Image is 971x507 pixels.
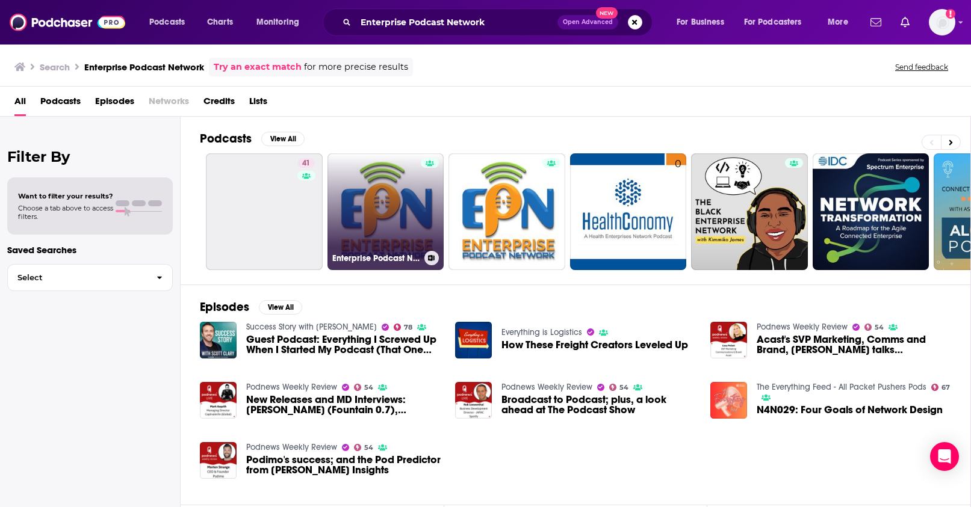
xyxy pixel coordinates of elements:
img: N4N029: Four Goals of Network Design [710,382,747,419]
a: 67 [931,384,951,391]
a: Podnews Weekly Review [246,382,337,392]
span: 67 [942,385,950,390]
span: Open Advanced [563,19,613,25]
a: New Releases and MD Interviews: Oscar Merry (Fountain 0.7), Martin Mouritzen (Podfriend 2.0) and ... [246,395,441,415]
a: Enterprise Podcast Network – EPN [327,153,444,270]
button: Show profile menu [929,9,955,35]
span: N4N029: Four Goals of Network Design [757,405,943,415]
button: View All [261,132,305,146]
img: New Releases and MD Interviews: Oscar Merry (Fountain 0.7), Martin Mouritzen (Podfriend 2.0) and ... [200,382,237,419]
button: open menu [248,13,315,32]
h3: Enterprise Podcast Network – EPN [332,253,420,263]
span: 54 [875,325,884,330]
img: Podchaser - Follow, Share and Rate Podcasts [10,11,125,34]
div: 0 [675,158,681,265]
span: Networks [149,91,189,116]
a: PodcastsView All [200,131,305,146]
a: Podimo's success; and the Pod Predictor from Coleman Insights [246,455,441,475]
input: Search podcasts, credits, & more... [356,13,557,32]
span: New [596,7,618,19]
h2: Filter By [7,148,173,165]
a: Guest Podcast: Everything I Screwed Up When I Started My Podcast (That One Time) [246,334,441,355]
a: 41 [206,153,323,270]
span: Want to filter your results? [18,192,113,200]
span: 54 [364,385,373,390]
a: Try an exact match [214,60,302,74]
a: 54 [354,384,374,391]
span: 41 [302,158,310,170]
a: 54 [354,444,374,451]
p: Saved Searches [7,244,173,256]
a: 54 [609,384,629,391]
div: Open Intercom Messenger [930,442,959,471]
span: For Podcasters [744,14,802,31]
span: Charts [207,14,233,31]
img: Podimo's success; and the Pod Predictor from Coleman Insights [200,442,237,479]
button: Open AdvancedNew [557,15,618,29]
img: Acast's SVP Marketing, Comms and Brand, Lizzy Pollott talks Interchangeable Ad Slots, Keyword and... [710,322,747,358]
a: All [14,91,26,116]
span: Monitoring [256,14,299,31]
a: Credits [203,91,235,116]
img: Broadcast to Podcast; plus, a look ahead at The Podcast Show [455,382,492,419]
span: For Business [677,14,724,31]
span: Podcasts [149,14,185,31]
a: Show notifications dropdown [866,12,886,32]
button: open menu [736,13,819,32]
a: Podnews Weekly Review [757,322,848,332]
h2: Episodes [200,300,249,315]
a: Success Story with Scott D. Clary [246,322,377,332]
span: New Releases and MD Interviews: [PERSON_NAME] (Fountain 0.7), [PERSON_NAME] (Podfriend 2.0) and [... [246,395,441,415]
a: Podnews Weekly Review [501,382,592,392]
span: 54 [364,445,373,450]
a: Everything is Logistics [501,327,582,337]
a: Show notifications dropdown [896,12,914,32]
a: Episodes [95,91,134,116]
a: 54 [864,324,884,331]
a: EpisodesView All [200,300,302,315]
button: open menu [819,13,863,32]
img: How These Freight Creators Leveled Up [455,322,492,358]
a: 41 [297,158,315,168]
span: for more precise results [304,60,408,74]
a: The Everything Feed - All Packet Pushers Pods [757,382,926,392]
button: open menu [668,13,739,32]
a: Podnews Weekly Review [246,442,337,452]
a: Acast's SVP Marketing, Comms and Brand, Lizzy Pollott talks Interchangeable Ad Slots, Keyword and... [757,334,951,355]
img: Guest Podcast: Everything I Screwed Up When I Started My Podcast (That One Time) [200,322,237,358]
span: Podimo's success; and the Pod Predictor from [PERSON_NAME] Insights [246,455,441,475]
a: 78 [394,324,413,331]
button: open menu [141,13,200,32]
a: Lists [249,91,267,116]
span: More [828,14,848,31]
span: Select [8,274,147,281]
span: 78 [404,325,412,330]
a: How These Freight Creators Leveled Up [501,340,688,350]
h3: Enterprise Podcast Network [84,61,204,73]
a: Broadcast to Podcast; plus, a look ahead at The Podcast Show [501,395,696,415]
a: 0 [570,153,687,270]
a: Charts [199,13,240,32]
span: Logged in as tlopez [929,9,955,35]
h3: Search [40,61,70,73]
img: User Profile [929,9,955,35]
span: 54 [619,385,628,390]
a: Podcasts [40,91,81,116]
span: Acast's SVP Marketing, Comms and Brand, [PERSON_NAME] talks Interchangeable Ad Slots, Keyword and... [757,334,951,355]
div: Search podcasts, credits, & more... [334,8,664,36]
